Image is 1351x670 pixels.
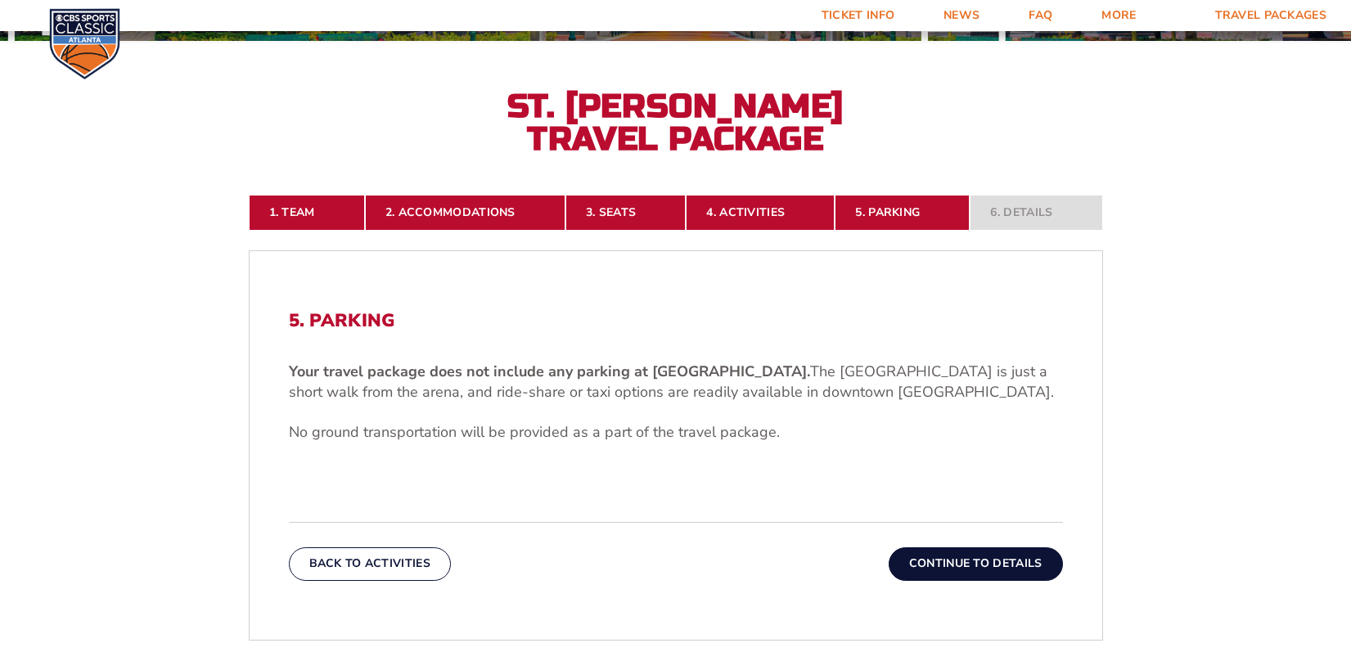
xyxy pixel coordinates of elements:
button: Continue To Details [889,547,1063,580]
img: CBS Sports Classic [49,8,120,79]
h2: 5. Parking [289,310,1063,331]
p: The [GEOGRAPHIC_DATA] is just a short walk from the arena, and ride-share or taxi options are rea... [289,362,1063,402]
a: 4. Activities [686,195,835,231]
b: Your travel package does not include any parking at [GEOGRAPHIC_DATA]. [289,362,810,381]
a: 2. Accommodations [365,195,565,231]
h2: St. [PERSON_NAME] Travel Package [496,90,856,155]
a: 3. Seats [565,195,686,231]
p: No ground transportation will be provided as a part of the travel package. [289,422,1063,443]
button: Back To Activities [289,547,451,580]
a: 1. Team [249,195,365,231]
